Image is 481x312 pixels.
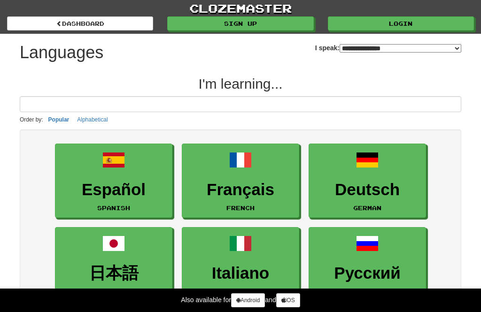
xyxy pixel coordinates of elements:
[20,43,103,62] h1: Languages
[309,227,426,302] a: РусскийRussian
[231,293,265,307] a: Android
[60,181,167,199] h3: Español
[314,181,421,199] h3: Deutsch
[187,264,294,282] h3: Italiano
[340,44,461,53] select: I speak:
[20,76,461,91] h2: I'm learning...
[55,144,172,218] a: EspañolSpanish
[167,16,313,30] a: Sign up
[328,16,474,30] a: Login
[353,205,381,211] small: German
[182,227,299,302] a: ItalianoItalian
[46,114,72,125] button: Popular
[55,227,172,302] a: 日本語Japanese
[182,144,299,218] a: FrançaisFrench
[226,205,255,211] small: French
[60,264,167,282] h3: 日本語
[7,16,153,30] a: dashboard
[276,293,300,307] a: iOS
[97,205,130,211] small: Spanish
[309,144,426,218] a: DeutschGerman
[187,181,294,199] h3: Français
[74,114,110,125] button: Alphabetical
[315,43,461,53] label: I speak:
[20,116,43,123] small: Order by:
[314,264,421,282] h3: Русский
